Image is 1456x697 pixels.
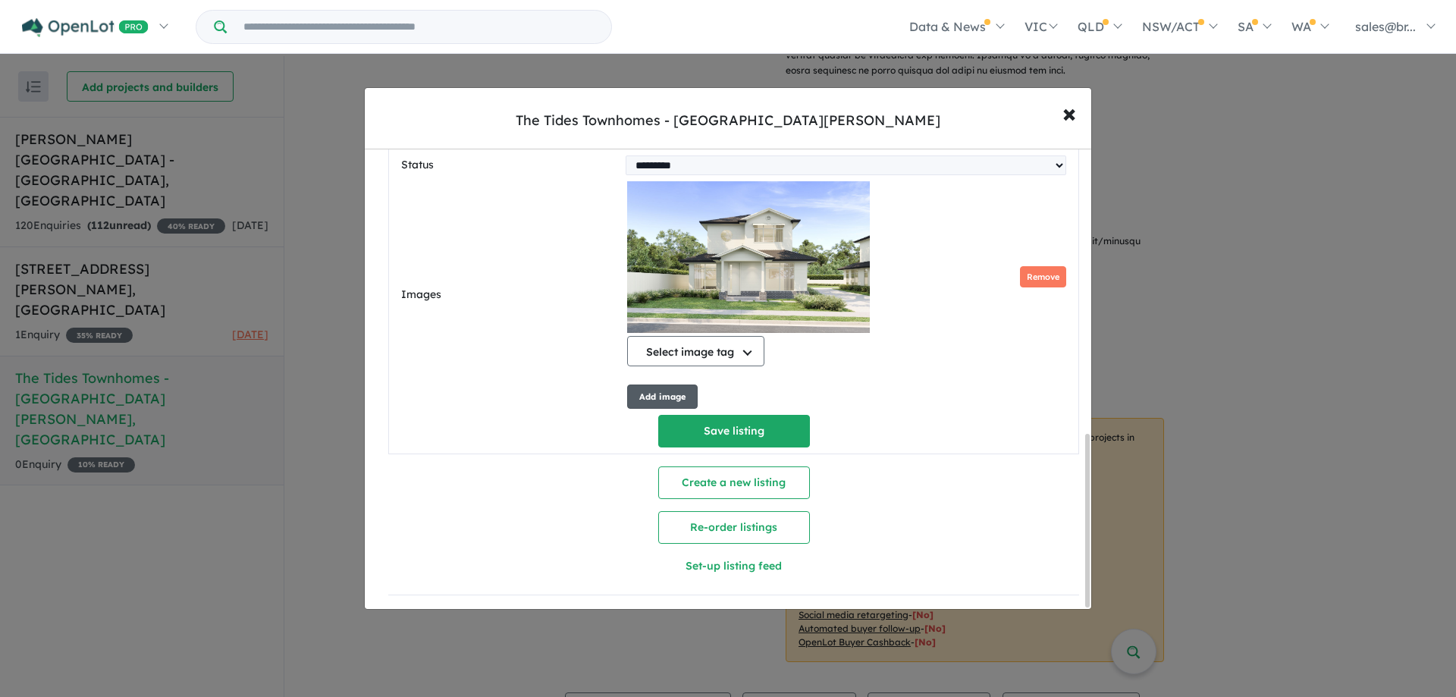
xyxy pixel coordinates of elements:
[1020,266,1066,288] button: Remove
[1062,96,1076,129] span: ×
[401,156,620,174] label: Status
[401,286,621,304] label: Images
[627,181,870,333] img: Z
[561,550,907,582] button: Set-up listing feed
[658,466,810,499] button: Create a new listing
[627,385,698,410] button: Add image
[230,11,608,43] input: Try estate name, suburb, builder or developer
[658,415,810,447] button: Save listing
[658,511,810,544] button: Re-order listings
[22,18,149,37] img: Openlot PRO Logo White
[627,336,764,366] button: Select image tag
[516,111,940,130] div: The Tides Townhomes - [GEOGRAPHIC_DATA][PERSON_NAME]
[1355,19,1416,34] span: sales@br...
